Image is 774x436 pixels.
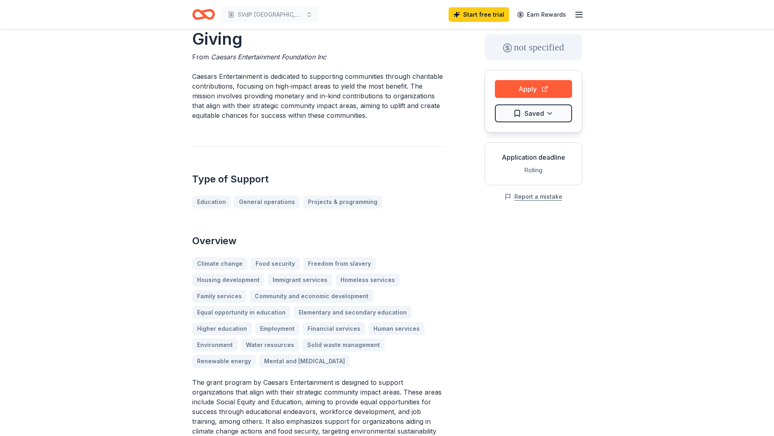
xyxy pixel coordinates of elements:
button: Saved [495,104,572,122]
a: Education [192,195,231,208]
button: Report a mistake [505,192,562,202]
button: SVdP [GEOGRAPHIC_DATA] [221,7,319,23]
div: From [192,52,446,62]
div: Application deadline [492,152,575,162]
a: General operations [234,195,300,208]
a: Projects & programming [303,195,382,208]
span: Caesars Entertainment Foundation Inc [211,53,326,61]
button: Apply [495,80,572,98]
a: Earn Rewards [512,7,571,22]
div: Rolling [492,165,575,175]
div: not specified [485,34,582,60]
span: SVdP [GEOGRAPHIC_DATA] [238,10,303,20]
a: Home [192,5,215,24]
a: Start free trial [449,7,509,22]
h2: Overview [192,234,446,247]
span: Saved [525,108,544,119]
p: Caesars Entertainment is dedicated to supporting communities through charitable contributions, fo... [192,72,446,120]
h2: Type of Support [192,173,446,186]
